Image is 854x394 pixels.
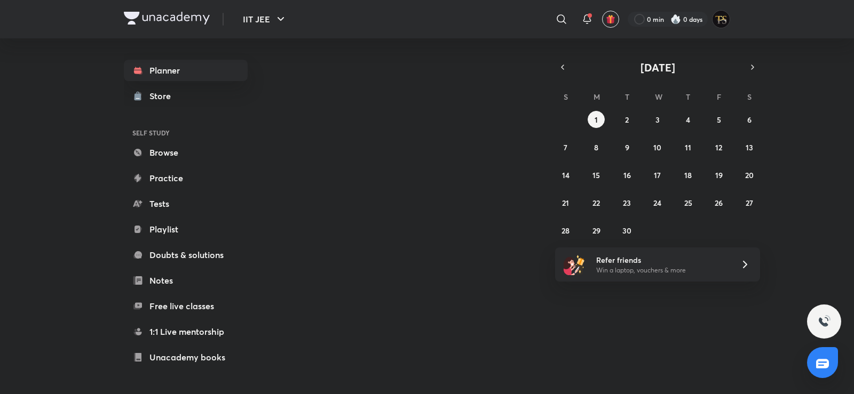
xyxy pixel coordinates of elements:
[712,10,730,28] img: Tanishq Sahu
[623,170,631,180] abbr: September 16, 2025
[818,315,831,328] img: ttu
[622,226,631,236] abbr: September 30, 2025
[588,194,605,211] button: September 22, 2025
[640,60,675,75] span: [DATE]
[557,166,574,183] button: September 14, 2025
[592,170,600,180] abbr: September 15, 2025
[124,321,248,342] a: 1:1 Live mentorship
[124,60,248,81] a: Planner
[679,139,697,156] button: September 11, 2025
[746,198,753,208] abbr: September 27, 2025
[649,139,666,156] button: September 10, 2025
[747,92,752,102] abbr: Saturday
[124,295,248,317] a: Free live classes
[625,142,629,152] abbr: September 9, 2025
[685,142,691,152] abbr: September 11, 2025
[124,244,248,266] a: Doubts & solutions
[679,166,697,183] button: September 18, 2025
[619,139,636,156] button: September 9, 2025
[654,170,661,180] abbr: September 17, 2025
[717,92,721,102] abbr: Friday
[684,170,692,180] abbr: September 18, 2025
[619,194,636,211] button: September 23, 2025
[236,9,294,30] button: IIT JEE
[710,166,728,183] button: September 19, 2025
[710,194,728,211] button: September 26, 2025
[124,12,210,25] img: Company Logo
[686,115,690,125] abbr: September 4, 2025
[745,170,754,180] abbr: September 20, 2025
[746,142,753,152] abbr: September 13, 2025
[710,139,728,156] button: September 12, 2025
[570,60,745,75] button: [DATE]
[653,142,661,152] abbr: September 10, 2025
[124,219,248,240] a: Playlist
[124,270,248,291] a: Notes
[149,90,177,102] div: Store
[557,139,574,156] button: September 7, 2025
[588,111,605,128] button: September 1, 2025
[562,226,570,236] abbr: September 28, 2025
[124,347,248,368] a: Unacademy books
[679,194,697,211] button: September 25, 2025
[717,115,721,125] abbr: September 5, 2025
[625,92,629,102] abbr: Tuesday
[595,115,598,125] abbr: September 1, 2025
[684,198,692,208] abbr: September 25, 2025
[715,142,722,152] abbr: September 12, 2025
[594,142,598,152] abbr: September 8, 2025
[124,167,248,189] a: Practice
[715,170,723,180] abbr: September 19, 2025
[602,11,619,28] button: avatar
[592,198,600,208] abbr: September 22, 2025
[741,111,758,128] button: September 6, 2025
[562,170,570,180] abbr: September 14, 2025
[562,198,569,208] abbr: September 21, 2025
[625,115,629,125] abbr: September 2, 2025
[564,254,585,275] img: referral
[588,139,605,156] button: September 8, 2025
[649,166,666,183] button: September 17, 2025
[619,166,636,183] button: September 16, 2025
[670,14,681,25] img: streak
[564,92,568,102] abbr: Sunday
[594,92,600,102] abbr: Monday
[596,254,728,266] h6: Refer friends
[653,198,661,208] abbr: September 24, 2025
[596,266,728,275] p: Win a laptop, vouchers & more
[619,111,636,128] button: September 2, 2025
[655,115,660,125] abbr: September 3, 2025
[649,194,666,211] button: September 24, 2025
[715,198,723,208] abbr: September 26, 2025
[592,226,600,236] abbr: September 29, 2025
[679,111,697,128] button: September 4, 2025
[747,115,752,125] abbr: September 6, 2025
[588,222,605,239] button: September 29, 2025
[557,194,574,211] button: September 21, 2025
[623,198,631,208] abbr: September 23, 2025
[124,142,248,163] a: Browse
[710,111,728,128] button: September 5, 2025
[124,124,248,142] h6: SELF STUDY
[564,142,567,152] abbr: September 7, 2025
[606,14,615,24] img: avatar
[588,166,605,183] button: September 15, 2025
[686,92,690,102] abbr: Thursday
[124,193,248,214] a: Tests
[741,139,758,156] button: September 13, 2025
[741,194,758,211] button: September 27, 2025
[619,222,636,239] button: September 30, 2025
[124,12,210,27] a: Company Logo
[649,111,666,128] button: September 3, 2025
[124,85,248,107] a: Store
[557,222,574,239] button: September 28, 2025
[741,166,758,183] button: September 20, 2025
[655,92,662,102] abbr: Wednesday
